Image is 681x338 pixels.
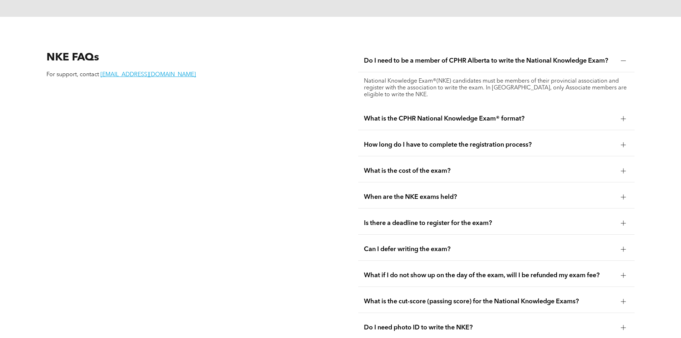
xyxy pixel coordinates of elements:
span: What is the cost of the exam? [364,167,615,175]
span: For support, contact [46,72,99,78]
span: What if I do not show up on the day of the exam, will I be refunded my exam fee? [364,271,615,279]
span: Do I need photo ID to write the NKE? [364,324,615,332]
span: NKE FAQs [46,52,99,63]
p: National Knowledge Exam®(NKE) candidates must be members of their provincial association and regi... [364,78,629,98]
span: What is the CPHR National Knowledge Exam® format? [364,115,615,123]
a: [EMAIL_ADDRESS][DOMAIN_NAME] [100,72,196,78]
span: What is the cut-score (passing score) for the National Knowledge Exams? [364,298,615,305]
span: Is there a deadline to register for the exam? [364,219,615,227]
span: Can I defer writing the exam? [364,245,615,253]
span: Do I need to be a member of CPHR Alberta to write the National Knowledge Exam? [364,57,615,65]
span: When are the NKE exams held? [364,193,615,201]
span: How long do I have to complete the registration process? [364,141,615,149]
